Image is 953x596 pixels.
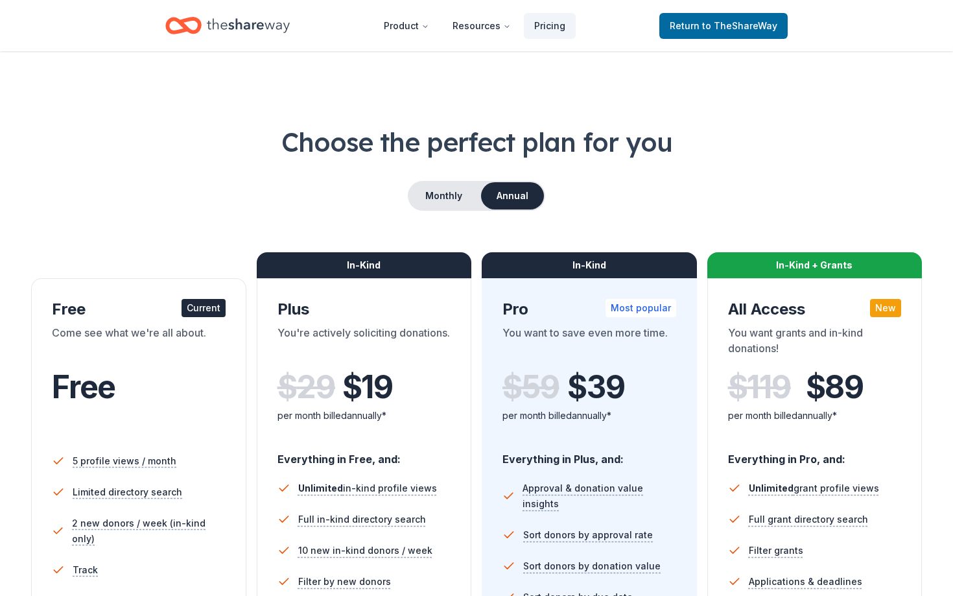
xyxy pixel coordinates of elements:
div: Most popular [606,299,676,317]
div: Free [52,299,226,320]
div: per month billed annually* [502,408,676,423]
div: You want grants and in-kind donations! [728,325,902,361]
span: in-kind profile views [298,483,437,494]
span: Sort donors by approval rate [523,527,653,543]
div: New [870,299,901,317]
span: Limited directory search [73,484,182,500]
span: Full grant directory search [749,512,868,527]
span: to TheShareWay [702,20,777,31]
div: All Access [728,299,902,320]
div: Pro [502,299,676,320]
span: $ 19 [342,369,393,405]
span: Sort donors by donation value [523,558,661,574]
div: Plus [277,299,451,320]
span: Unlimited [749,483,794,494]
div: Everything in Plus, and: [502,440,676,468]
span: Unlimited [298,483,343,494]
div: In-Kind [257,252,472,278]
a: Returnto TheShareWay [659,13,788,39]
div: You're actively soliciting donations. [277,325,451,361]
span: 2 new donors / week (in-kind only) [72,516,225,547]
button: Resources [442,13,521,39]
span: Track [73,562,98,578]
span: Return [670,18,777,34]
button: Product [373,13,440,39]
span: Filter by new donors [298,574,391,590]
span: Applications & deadlines [749,574,862,590]
div: Come see what we're all about. [52,325,226,361]
span: grant profile views [749,483,879,494]
span: 5 profile views / month [73,453,176,469]
div: In-Kind + Grants [707,252,923,278]
div: Everything in Free, and: [277,440,451,468]
span: Approval & donation value insights [523,481,676,512]
span: Full in-kind directory search [298,512,426,527]
span: Filter grants [749,543,803,558]
a: Pricing [524,13,576,39]
a: Home [165,10,290,41]
span: $ 89 [806,369,864,405]
span: Free [52,368,115,406]
h1: Choose the perfect plan for you [31,124,922,160]
button: Monthly [409,182,478,209]
div: You want to save even more time. [502,325,676,361]
span: $ 39 [567,369,624,405]
div: Everything in Pro, and: [728,440,902,468]
div: per month billed annually* [277,408,451,423]
div: In-Kind [482,252,697,278]
button: Annual [481,182,544,209]
nav: Main [373,10,576,41]
div: Current [182,299,226,317]
div: per month billed annually* [728,408,902,423]
span: 10 new in-kind donors / week [298,543,432,558]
